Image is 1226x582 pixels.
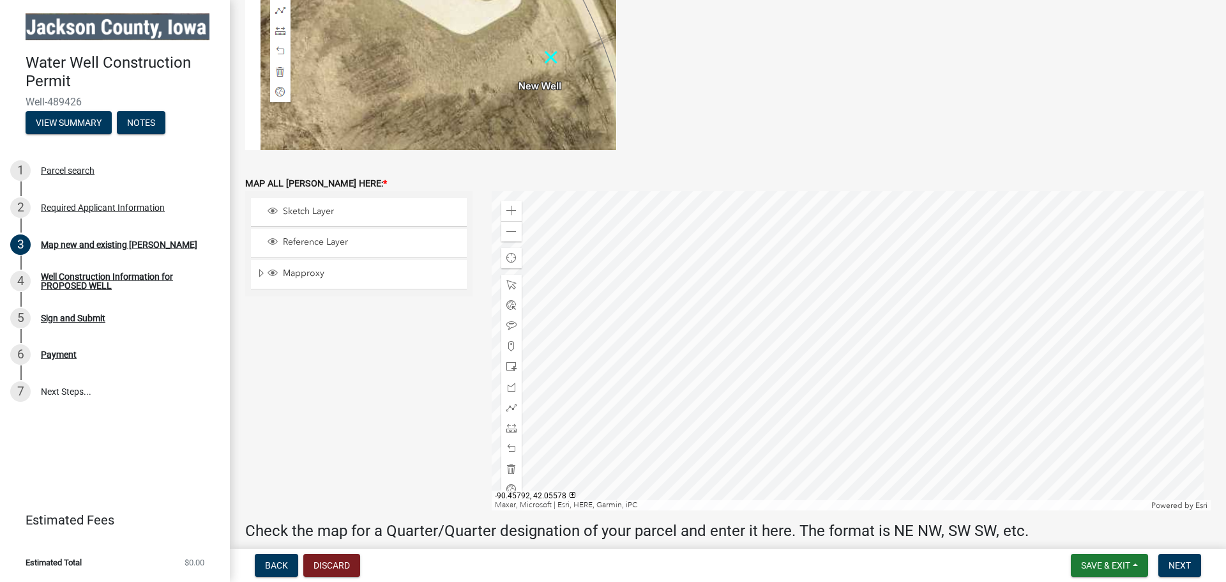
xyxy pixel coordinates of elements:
span: Well-489426 [26,96,204,108]
span: Reference Layer [280,236,462,248]
div: 6 [10,344,31,365]
span: $0.00 [185,558,204,567]
label: MAP ALL [PERSON_NAME] HERE: [245,180,387,188]
button: Save & Exit [1071,554,1148,577]
div: Maxar, Microsoft | Esri, HERE, Garmin, iPC [492,500,1149,510]
div: Map new and existing [PERSON_NAME] [41,240,197,249]
wm-modal-confirm: Notes [117,118,165,128]
a: Estimated Fees [10,507,209,533]
button: Next [1158,554,1201,577]
button: View Summary [26,111,112,134]
div: Find my location [501,248,522,268]
li: Sketch Layer [251,198,467,227]
div: 7 [10,381,31,402]
div: Required Applicant Information [41,203,165,212]
img: Jackson County, Iowa [26,13,209,40]
div: Well Construction Information for PROPOSED WELL [41,272,209,290]
div: 1 [10,160,31,181]
div: Reference Layer [266,236,462,249]
div: Mapproxy [266,268,462,280]
div: 2 [10,197,31,218]
div: Sketch Layer [266,206,462,218]
h4: Water Well Construction Permit [26,54,220,91]
span: Sketch Layer [280,206,462,217]
span: Back [265,560,288,571]
div: Zoom out [501,221,522,241]
div: Payment [41,350,77,359]
div: 4 [10,271,31,291]
span: Mapproxy [280,268,462,279]
h4: Check the map for a Quarter/Quarter designation of your parcel and enter it here. The format is N... [245,522,1211,540]
li: Reference Layer [251,229,467,257]
div: 5 [10,308,31,328]
span: Expand [256,268,266,281]
div: Sign and Submit [41,314,105,323]
li: Mapproxy [251,260,467,289]
div: Parcel search [41,166,95,175]
button: Back [255,554,298,577]
div: 3 [10,234,31,255]
button: Notes [117,111,165,134]
span: Estimated Total [26,558,82,567]
wm-modal-confirm: Summary [26,118,112,128]
button: Discard [303,554,360,577]
span: Save & Exit [1081,560,1130,571]
a: Esri [1195,501,1207,510]
ul: Layer List [250,195,468,293]
div: Zoom in [501,201,522,221]
span: Next [1169,560,1191,571]
div: Powered by [1148,500,1211,510]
